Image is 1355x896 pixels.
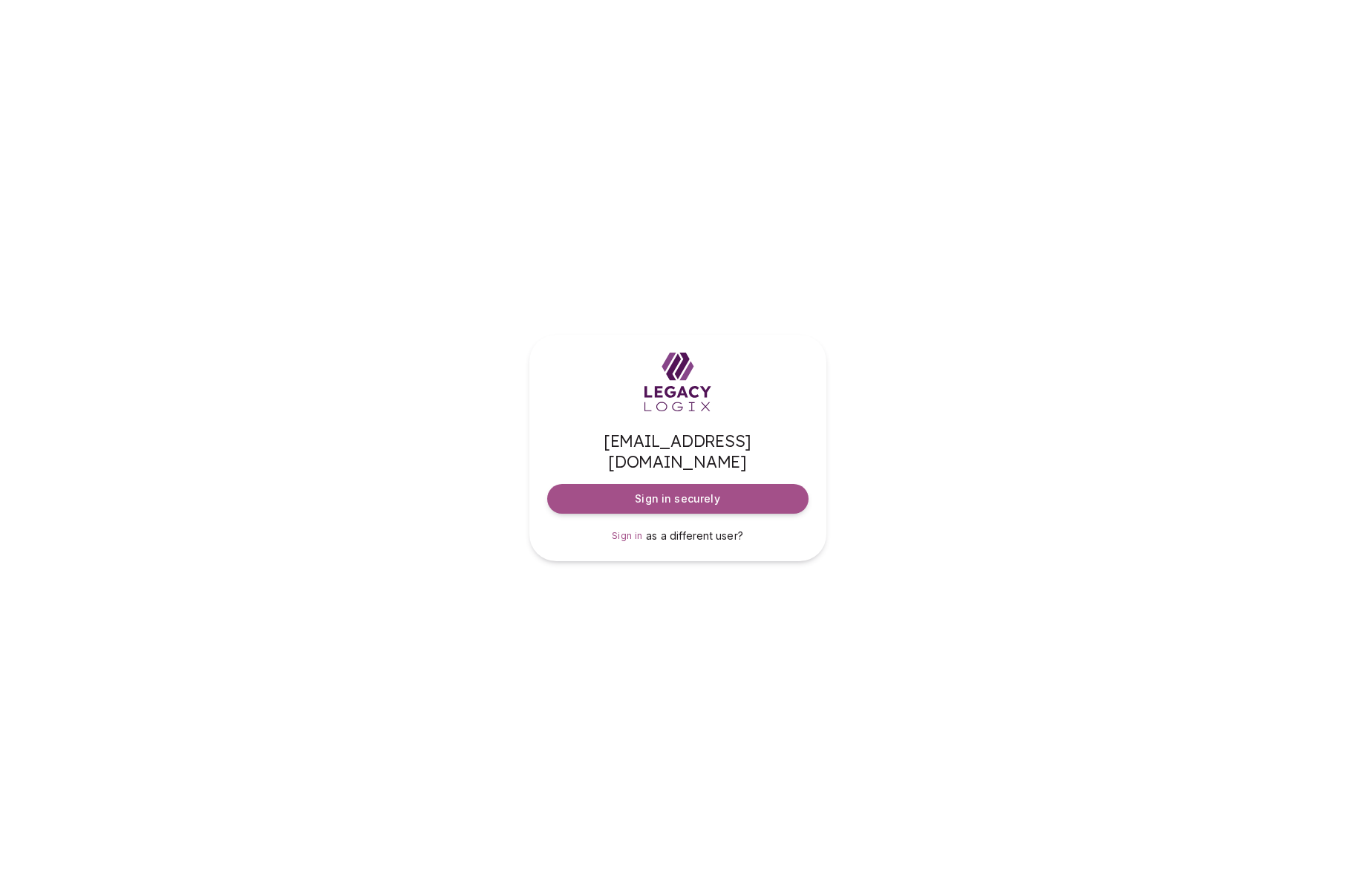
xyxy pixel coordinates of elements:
button: Sign in securely [547,484,809,514]
span: Sign in [612,530,643,541]
span: as a different user? [646,529,743,542]
a: Sign in [612,529,643,543]
span: [EMAIL_ADDRESS][DOMAIN_NAME] [547,431,809,472]
span: Sign in securely [635,491,719,506]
